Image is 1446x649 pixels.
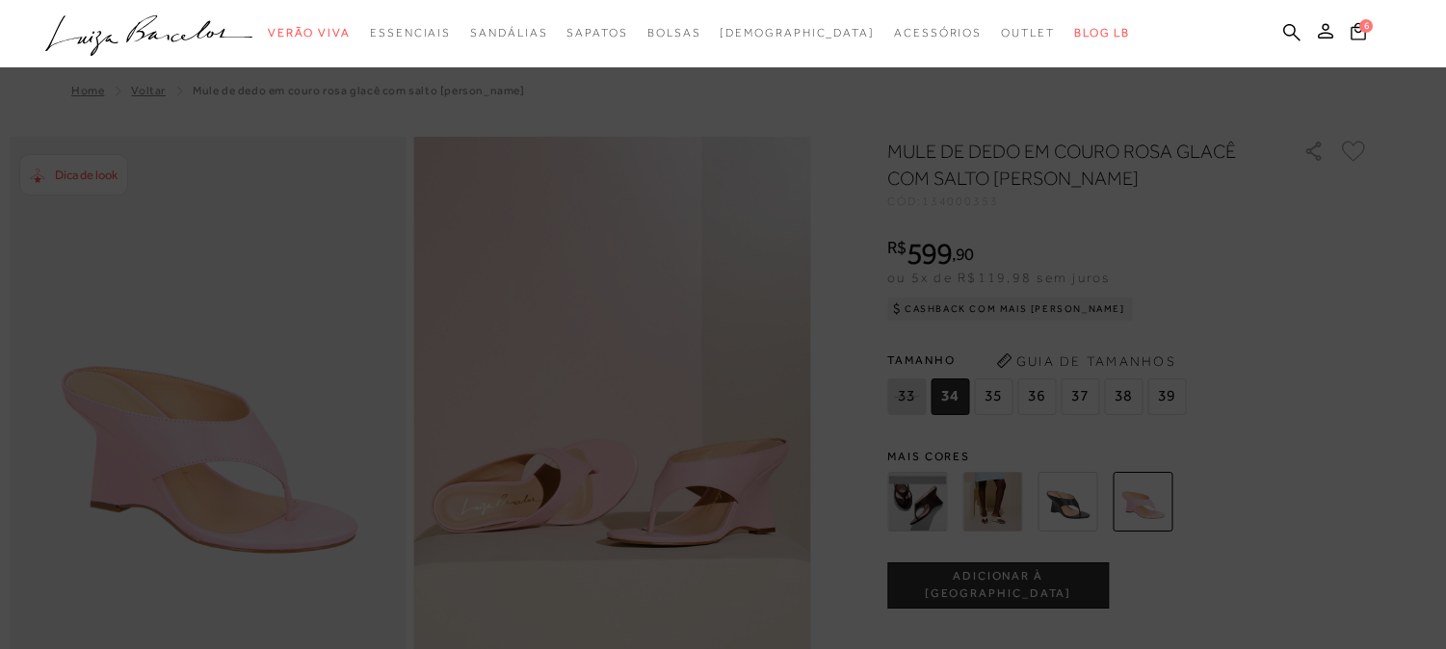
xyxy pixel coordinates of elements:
[894,15,982,51] a: categoryNavScreenReaderText
[1074,15,1130,51] a: BLOG LB
[647,26,701,39] span: Bolsas
[720,26,875,39] span: [DEMOGRAPHIC_DATA]
[268,26,351,39] span: Verão Viva
[720,15,875,51] a: noSubCategoriesText
[1074,26,1130,39] span: BLOG LB
[268,15,351,51] a: categoryNavScreenReaderText
[566,15,627,51] a: categoryNavScreenReaderText
[894,26,982,39] span: Acessórios
[1001,15,1055,51] a: categoryNavScreenReaderText
[470,26,547,39] span: Sandálias
[566,26,627,39] span: Sapatos
[647,15,701,51] a: categoryNavScreenReaderText
[1345,21,1372,47] button: 6
[1359,19,1373,33] span: 6
[1001,26,1055,39] span: Outlet
[370,26,451,39] span: Essenciais
[370,15,451,51] a: categoryNavScreenReaderText
[470,15,547,51] a: categoryNavScreenReaderText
